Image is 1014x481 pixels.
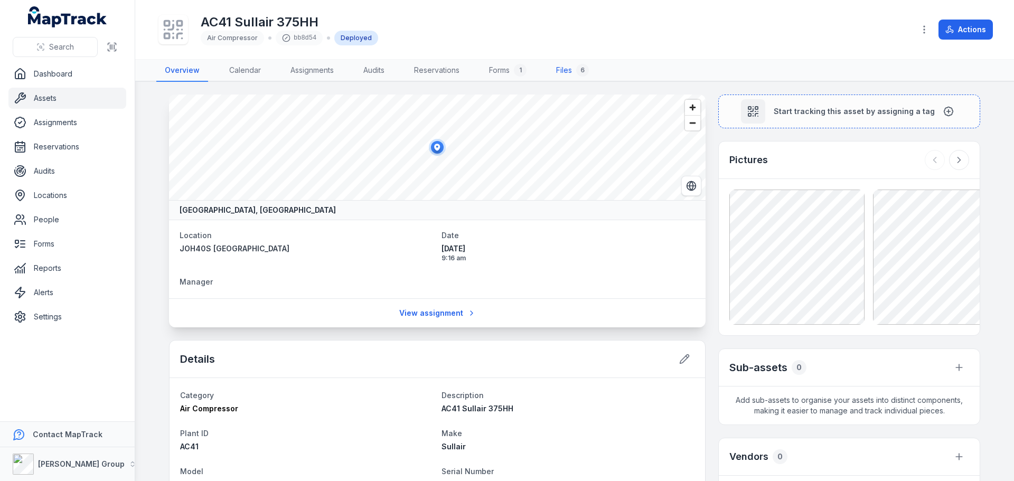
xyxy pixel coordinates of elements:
a: Alerts [8,282,126,303]
strong: Contact MapTrack [33,430,102,439]
a: Audits [8,161,126,182]
span: Plant ID [180,429,209,438]
a: Locations [8,185,126,206]
span: Model [180,467,203,476]
a: Assets [8,88,126,109]
h1: AC41 Sullair 375HH [201,14,378,31]
div: 1 [514,64,527,77]
canvas: Map [169,95,706,200]
span: Sullair [442,442,466,451]
a: View assignment [392,303,483,323]
a: Overview [156,60,208,82]
h2: Sub-assets [729,360,787,375]
a: Calendar [221,60,269,82]
div: 6 [576,64,589,77]
a: Forms [8,233,126,254]
span: JOH40S [GEOGRAPHIC_DATA] [180,244,289,253]
a: Forms1 [481,60,535,82]
strong: [GEOGRAPHIC_DATA], [GEOGRAPHIC_DATA] [180,205,336,215]
a: Reservations [8,136,126,157]
a: Assignments [8,112,126,133]
span: Search [49,42,74,52]
span: Location [180,231,212,240]
time: 8/15/2025, 9:16:15 AM [442,243,695,262]
button: Start tracking this asset by assigning a tag [718,95,980,128]
span: 9:16 am [442,254,695,262]
span: Add sub-assets to organise your assets into distinct components, making it easier to manage and t... [719,386,980,425]
span: Make [442,429,462,438]
button: Switch to Satellite View [681,176,701,196]
button: Zoom out [685,115,700,130]
div: Deployed [334,31,378,45]
a: People [8,209,126,230]
a: Settings [8,306,126,327]
a: Assignments [282,60,342,82]
button: Actions [938,20,993,40]
h3: Pictures [729,153,768,167]
span: Category [180,391,214,400]
a: Audits [355,60,393,82]
a: Files6 [548,60,597,82]
span: Air Compressor [207,34,258,42]
span: Date [442,231,459,240]
span: AC41 Sullair 375HH [442,404,513,413]
button: Search [13,37,98,57]
span: [DATE] [442,243,695,254]
h2: Details [180,352,215,366]
span: Air Compressor [180,404,238,413]
span: Manager [180,277,213,286]
span: Serial Number [442,467,494,476]
button: Zoom in [685,100,700,115]
div: 0 [792,360,806,375]
div: 0 [773,449,787,464]
a: Reports [8,258,126,279]
a: MapTrack [28,6,107,27]
span: AC41 [180,442,199,451]
strong: [PERSON_NAME] Group [38,459,125,468]
a: Dashboard [8,63,126,84]
a: JOH40S [GEOGRAPHIC_DATA] [180,243,433,254]
a: Reservations [406,60,468,82]
div: bb8d54 [276,31,323,45]
span: Description [442,391,484,400]
span: Start tracking this asset by assigning a tag [774,106,935,117]
h3: Vendors [729,449,768,464]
